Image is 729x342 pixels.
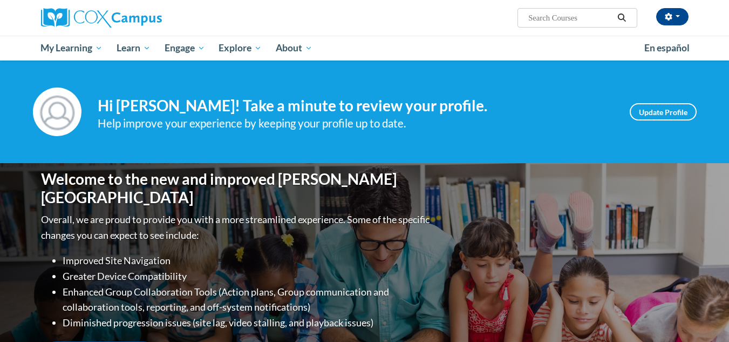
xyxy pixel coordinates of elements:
a: Update Profile [630,103,697,120]
a: My Learning [34,36,110,61]
a: Learn [110,36,158,61]
span: Learn [117,42,151,55]
li: Greater Device Compatibility [63,269,432,284]
li: Diminished progression issues (site lag, video stalling, and playback issues) [63,315,432,331]
a: About [269,36,319,61]
button: Account Settings [656,8,689,25]
li: Enhanced Group Collaboration Tools (Action plans, Group communication and collaboration tools, re... [63,284,432,316]
input: Search Courses [527,11,614,24]
img: Profile Image [33,88,81,136]
p: Overall, we are proud to provide you with a more streamlined experience. Some of the specific cha... [41,212,432,243]
h1: Welcome to the new and improved [PERSON_NAME][GEOGRAPHIC_DATA] [41,170,432,206]
div: Main menu [25,36,705,61]
span: En español [644,42,690,53]
a: Engage [158,36,212,61]
button: Search [614,11,630,24]
img: Cox Campus [41,8,162,28]
div: Help improve your experience by keeping your profile up to date. [98,115,614,132]
a: Cox Campus [41,8,246,28]
a: En español [637,37,697,59]
span: About [276,42,312,55]
span: My Learning [40,42,103,55]
a: Explore [212,36,269,61]
h4: Hi [PERSON_NAME]! Take a minute to review your profile. [98,97,614,115]
iframe: Button to launch messaging window [686,299,720,333]
li: Improved Site Navigation [63,253,432,269]
span: Explore [219,42,262,55]
span: Engage [165,42,205,55]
